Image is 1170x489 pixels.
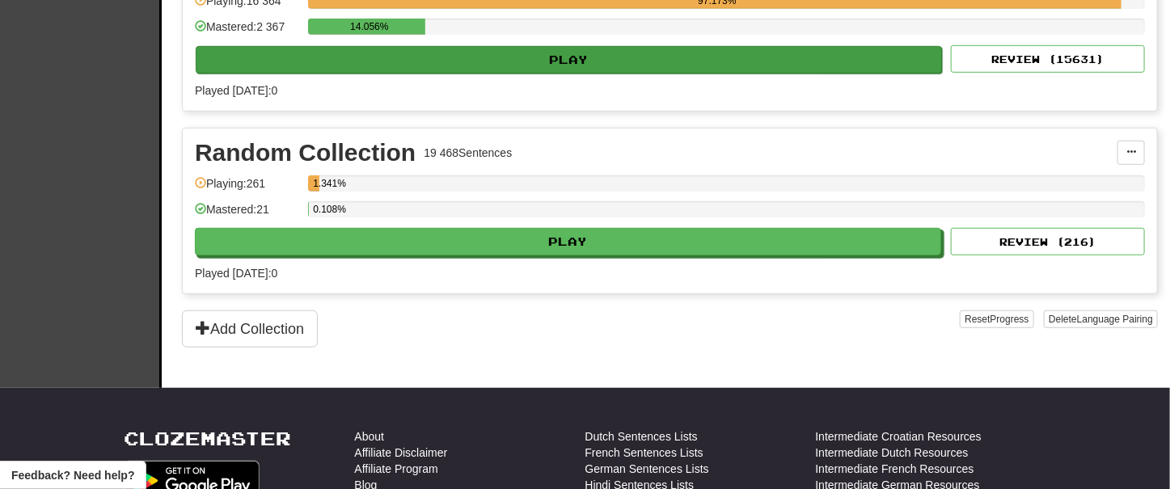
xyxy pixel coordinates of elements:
[585,428,698,445] a: Dutch Sentences Lists
[585,445,703,461] a: French Sentences Lists
[313,19,425,35] div: 14.056%
[182,310,318,348] button: Add Collection
[313,175,319,192] div: 1.341%
[816,428,982,445] a: Intermediate Croatian Resources
[195,267,277,280] span: Played [DATE]: 0
[585,461,709,477] a: German Sentences Lists
[424,145,512,161] div: 19 468 Sentences
[195,201,300,228] div: Mastered: 21
[355,461,438,477] a: Affiliate Program
[196,46,942,74] button: Play
[11,467,134,483] span: Open feedback widget
[195,175,300,202] div: Playing: 261
[816,445,969,461] a: Intermediate Dutch Resources
[1044,310,1158,328] button: DeleteLanguage Pairing
[1077,314,1153,325] span: Language Pairing
[355,428,385,445] a: About
[951,228,1145,255] button: Review (216)
[195,141,416,165] div: Random Collection
[355,445,448,461] a: Affiliate Disclaimer
[195,228,941,255] button: Play
[195,84,277,97] span: Played [DATE]: 0
[195,19,300,45] div: Mastered: 2 367
[960,310,1033,328] button: ResetProgress
[990,314,1029,325] span: Progress
[951,45,1145,73] button: Review (15631)
[125,428,292,449] a: Clozemaster
[816,461,974,477] a: Intermediate French Resources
